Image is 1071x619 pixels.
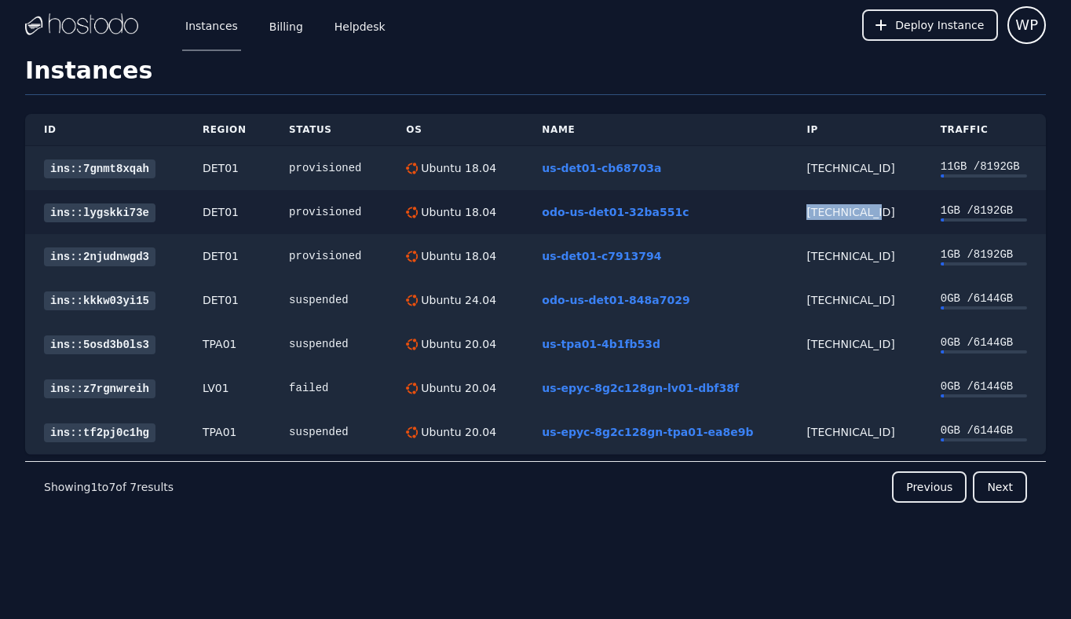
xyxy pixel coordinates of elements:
div: provisioned [289,248,368,264]
div: 1 GB / 8192 GB [941,247,1027,262]
div: Ubuntu 20.04 [418,380,496,396]
img: Ubuntu 20.04 [406,383,418,394]
div: Ubuntu 20.04 [418,424,496,440]
div: failed [289,380,368,396]
th: Region [184,114,270,146]
a: odo-us-det01-32ba551c [542,206,689,218]
div: [TECHNICAL_ID] [806,336,902,352]
div: 11 GB / 8192 GB [941,159,1027,174]
div: 1 GB / 8192 GB [941,203,1027,218]
th: ID [25,114,184,146]
a: ins::tf2pj0c1hg [44,423,155,442]
a: ins::2njudnwgd3 [44,247,155,266]
h1: Instances [25,57,1046,95]
div: Ubuntu 18.04 [418,248,496,264]
a: us-det01-c7913794 [542,250,661,262]
img: Ubuntu 24.04 [406,295,418,306]
div: provisioned [289,160,368,176]
div: Ubuntu 18.04 [418,160,496,176]
div: [TECHNICAL_ID] [806,204,902,220]
th: Status [270,114,387,146]
div: DET01 [203,248,251,264]
img: Ubuntu 18.04 [406,251,418,262]
div: provisioned [289,204,368,220]
div: Ubuntu 20.04 [418,336,496,352]
div: DET01 [203,160,251,176]
a: ins::7gnmt8xqah [44,159,155,178]
div: suspended [289,292,368,308]
nav: Pagination [25,461,1046,512]
button: Previous [892,471,967,503]
span: WP [1015,14,1038,36]
div: LV01 [203,380,251,396]
a: ins::lygskki73e [44,203,155,222]
img: Ubuntu 20.04 [406,339,418,350]
button: Next [973,471,1027,503]
th: OS [387,114,523,146]
a: ins::5osd3b0ls3 [44,335,155,354]
div: [TECHNICAL_ID] [806,160,902,176]
button: User menu [1007,6,1046,44]
a: us-tpa01-4b1fb53d [542,338,660,350]
th: Traffic [922,114,1046,146]
img: Ubuntu 18.04 [406,207,418,218]
div: 0 GB / 6144 GB [941,379,1027,394]
div: suspended [289,424,368,440]
div: TPA01 [203,424,251,440]
img: Ubuntu 20.04 [406,427,418,438]
button: Deploy Instance [862,9,998,41]
p: Showing to of results [44,479,174,495]
a: ins::kkkw03yi15 [44,291,155,310]
img: Ubuntu 18.04 [406,163,418,174]
div: TPA01 [203,336,251,352]
div: DET01 [203,292,251,308]
div: [TECHNICAL_ID] [806,292,902,308]
div: DET01 [203,204,251,220]
th: Name [523,114,788,146]
div: Ubuntu 18.04 [418,204,496,220]
div: 0 GB / 6144 GB [941,423,1027,438]
span: 7 [130,481,137,493]
div: Ubuntu 24.04 [418,292,496,308]
div: [TECHNICAL_ID] [806,424,902,440]
span: 7 [108,481,115,493]
div: 0 GB / 6144 GB [941,291,1027,306]
a: us-epyc-8g2c128gn-tpa01-ea8e9b [542,426,753,438]
a: ins::z7rgnwreih [44,379,155,398]
div: 0 GB / 6144 GB [941,335,1027,350]
span: 1 [90,481,97,493]
a: us-epyc-8g2c128gn-lv01-dbf38f [542,382,739,394]
img: Logo [25,13,138,37]
div: [TECHNICAL_ID] [806,248,902,264]
th: IP [788,114,921,146]
a: odo-us-det01-848a7029 [542,294,689,306]
div: suspended [289,336,368,352]
a: us-det01-cb68703a [542,162,661,174]
span: Deploy Instance [895,17,984,33]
